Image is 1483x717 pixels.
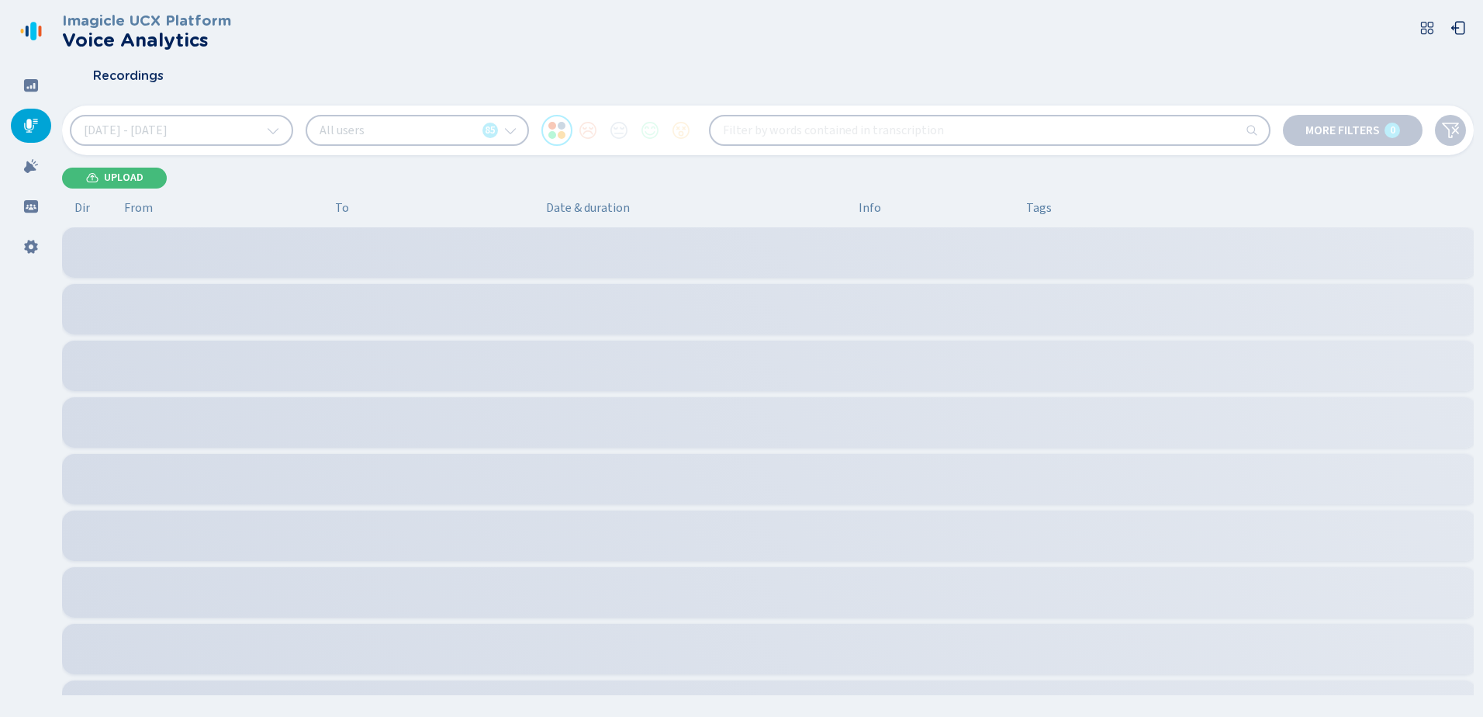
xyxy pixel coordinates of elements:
[11,68,51,102] div: Dashboard
[84,124,168,137] span: [DATE] - [DATE]
[104,171,143,184] span: Upload
[1283,115,1423,146] button: More filters0
[23,158,39,174] svg: alarm-filled
[11,189,51,223] div: Groups
[62,12,231,29] h3: Imagicle UCX Platform
[124,201,153,215] span: From
[1026,201,1052,215] span: Tags
[11,109,51,143] div: Recordings
[1435,115,1466,146] button: Clear filters
[11,230,51,264] div: Settings
[62,29,231,51] h2: Voice Analytics
[62,168,167,189] button: Upload
[710,116,1269,144] input: Filter by words contained in transcription
[546,201,846,215] span: Date & duration
[1246,124,1258,137] svg: search
[11,149,51,183] div: Alarms
[1450,20,1466,36] svg: box-arrow-left
[1390,124,1395,137] span: 0
[70,115,293,146] button: [DATE] - [DATE]
[23,118,39,133] svg: mic-fill
[1441,121,1460,140] svg: funnel-disabled
[859,201,881,215] span: Info
[23,78,39,93] svg: dashboard-filled
[267,124,279,137] svg: chevron-down
[74,201,90,215] span: Dir
[23,199,39,214] svg: groups-filled
[86,171,99,184] svg: cloud-upload
[93,69,164,83] span: Recordings
[1305,124,1380,137] span: More filters
[335,201,349,215] span: To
